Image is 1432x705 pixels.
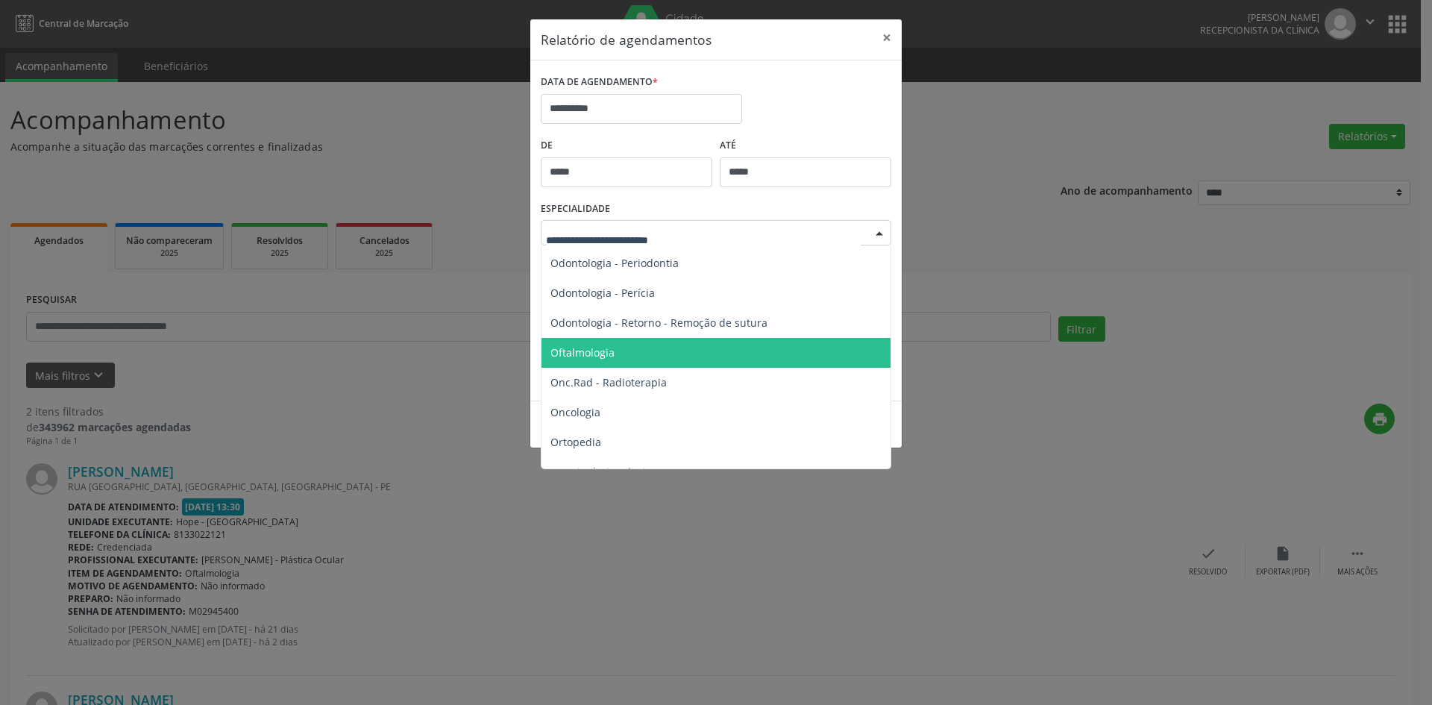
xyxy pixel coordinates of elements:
label: DATA DE AGENDAMENTO [541,71,658,94]
span: Odontologia - Retorno - Remoção de sutura [550,316,767,330]
label: ESPECIALIDADE [541,198,610,221]
span: Oncologia [550,405,600,419]
span: Odontologia - Perícia [550,286,655,300]
span: Ortopedia [550,435,601,449]
span: Onc.Rad - Radioterapia [550,375,667,389]
span: Otorrinolaringologia [550,465,652,479]
span: Oftalmologia [550,345,615,360]
button: Close [872,19,902,56]
h5: Relatório de agendamentos [541,30,712,49]
label: De [541,134,712,157]
span: Odontologia - Periodontia [550,256,679,270]
label: ATÉ [720,134,891,157]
